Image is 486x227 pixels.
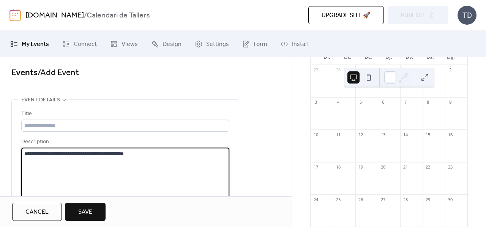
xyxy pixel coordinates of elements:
div: 9 [447,99,453,105]
div: 25 [335,197,341,202]
button: Cancel [12,203,62,221]
button: Save [65,203,106,221]
a: Connect [57,34,103,54]
a: Settings [189,34,235,54]
div: 3 [313,99,319,105]
a: Install [275,34,313,54]
span: Cancel [25,208,49,217]
div: 12 [358,132,363,137]
div: 6 [380,99,386,105]
b: Calendari de Tallers [87,8,150,23]
div: 21 [402,164,408,170]
button: Upgrade site 🚀 [308,6,384,24]
div: 26 [358,197,363,202]
span: Upgrade site 🚀 [322,11,371,20]
div: 22 [425,164,431,170]
a: My Events [5,34,55,54]
div: 23 [447,164,453,170]
div: 30 [380,67,386,73]
a: Design [145,34,187,54]
span: / Add Event [38,65,79,81]
span: Event details [21,96,60,105]
div: 27 [313,67,319,73]
img: logo [9,9,21,21]
div: 11 [335,132,341,137]
div: 8 [425,99,431,105]
span: Form [254,40,267,49]
span: Connect [74,40,97,49]
div: Description [21,137,228,147]
div: 5 [358,99,363,105]
span: My Events [22,40,49,49]
span: Settings [206,40,229,49]
b: / [84,8,87,23]
div: 10 [313,132,319,137]
div: 30 [447,197,453,202]
span: Design [163,40,181,49]
div: TD [458,6,477,25]
span: Install [292,40,308,49]
div: 29 [425,197,431,202]
div: 24 [313,197,319,202]
div: Title [21,109,228,118]
div: 4 [335,99,341,105]
div: 2 [447,67,453,73]
div: 28 [402,197,408,202]
a: Events [11,65,38,81]
div: 1 [425,67,431,73]
div: 27 [380,197,386,202]
span: Views [121,40,138,49]
div: 13 [380,132,386,137]
span: Save [78,208,92,217]
div: 15 [425,132,431,137]
a: [DOMAIN_NAME] [25,8,84,23]
a: Views [104,34,144,54]
div: 14 [402,132,408,137]
div: 28 [335,67,341,73]
div: 19 [358,164,363,170]
a: Form [237,34,273,54]
div: 17 [313,164,319,170]
div: 18 [335,164,341,170]
div: 20 [380,164,386,170]
div: 29 [358,67,363,73]
div: 7 [402,99,408,105]
div: 31 [402,67,408,73]
div: 16 [447,132,453,137]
